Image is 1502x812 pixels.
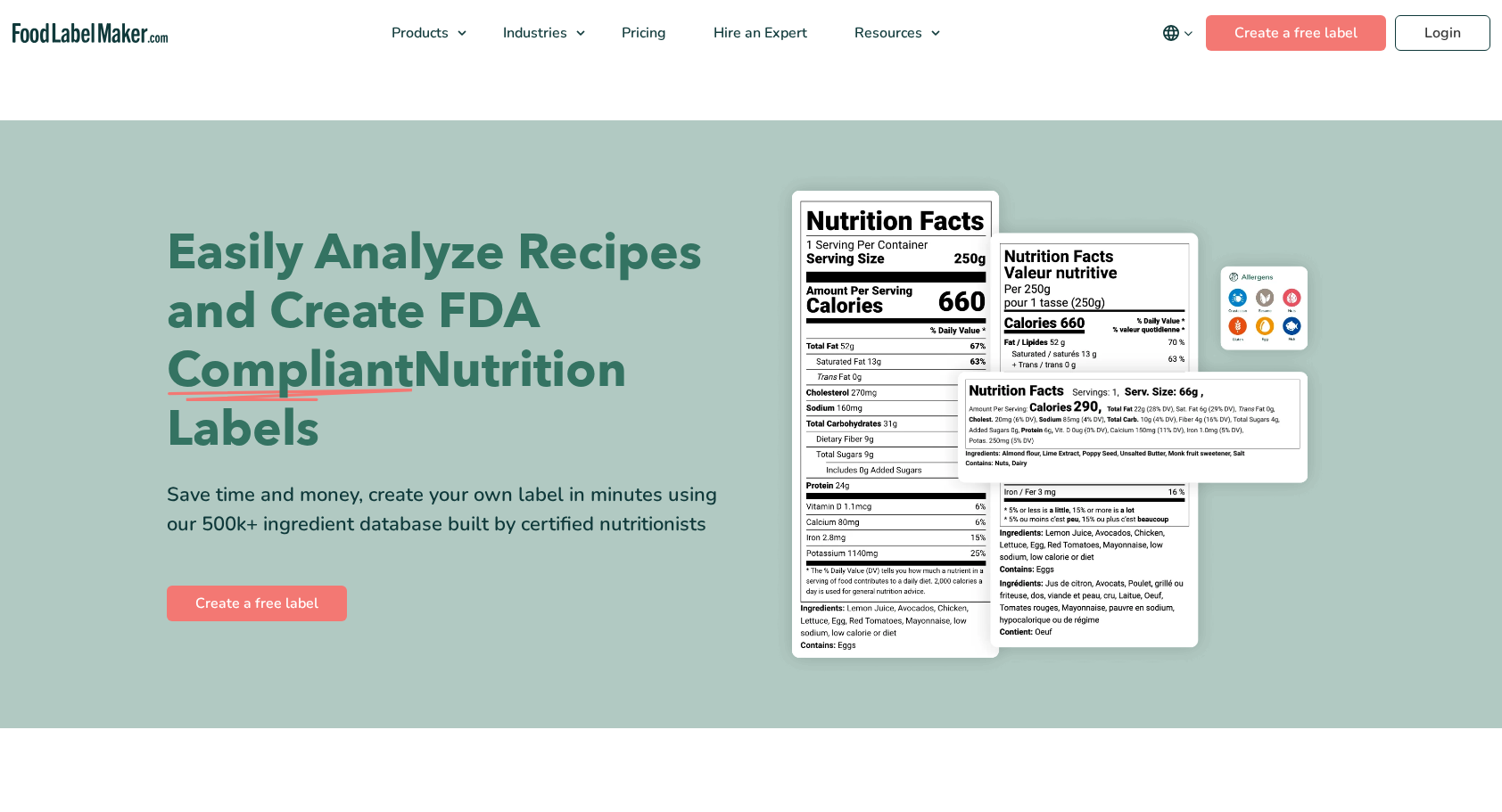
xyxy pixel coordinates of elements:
span: Pricing [616,23,668,43]
span: Resources [849,23,924,43]
a: Create a free label [167,586,347,621]
h1: Easily Analyze Recipes and Create FDA Nutrition Labels [167,224,738,459]
span: Products [386,23,450,43]
span: Hire an Expert [708,23,809,43]
span: Industries [498,23,569,43]
div: Save time and money, create your own label in minutes using our 500k+ ingredient database built b... [167,480,738,539]
a: Create a free label [1206,15,1386,51]
span: Compliant [167,341,413,400]
a: Login [1395,15,1490,51]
